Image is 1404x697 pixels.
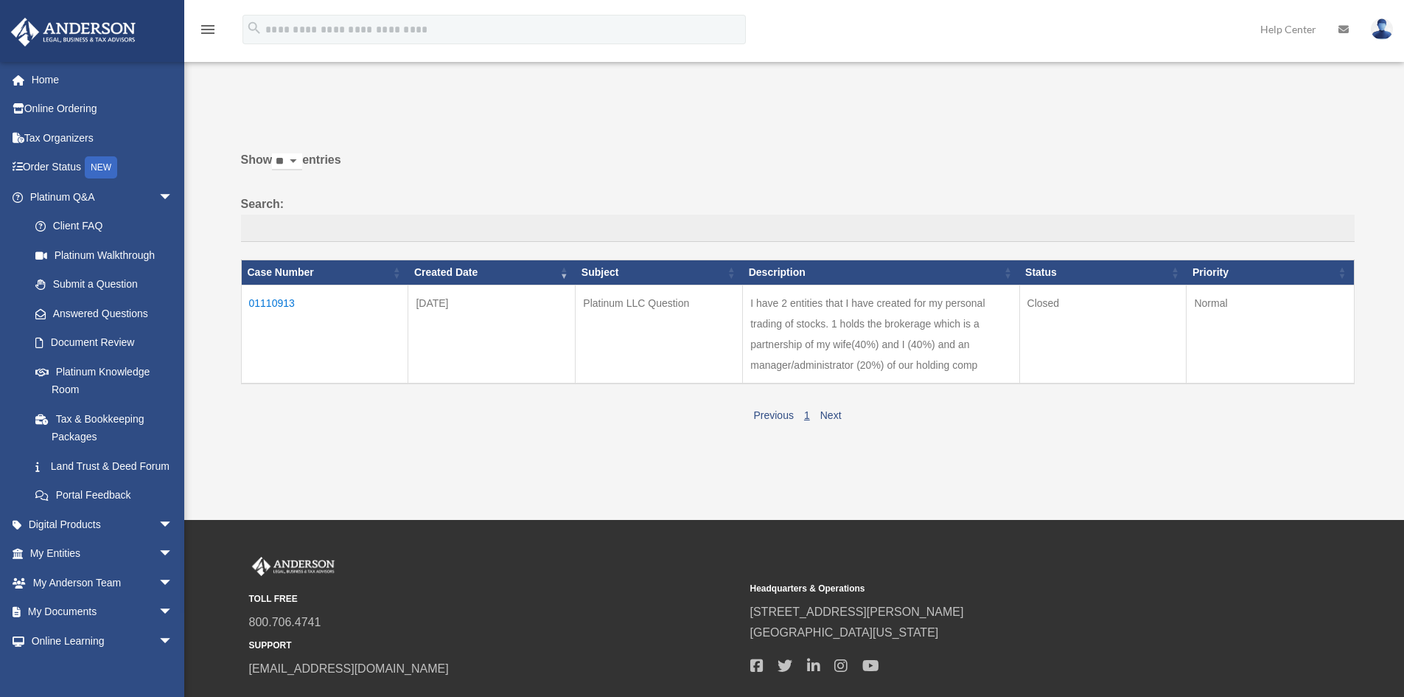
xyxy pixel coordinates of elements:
[743,260,1019,285] th: Description: activate to sort column ascending
[241,215,1355,243] input: Search:
[10,94,195,124] a: Online Ordering
[10,182,188,212] a: Platinum Q&Aarrow_drop_down
[21,270,188,299] a: Submit a Question
[408,260,576,285] th: Created Date: activate to sort column ascending
[272,153,302,170] select: Showentries
[10,568,195,597] a: My Anderson Teamarrow_drop_down
[241,285,408,384] td: 01110913
[1187,260,1354,285] th: Priority: activate to sort column ascending
[21,328,188,358] a: Document Review
[576,260,743,285] th: Subject: activate to sort column ascending
[804,409,810,421] a: 1
[21,299,181,328] a: Answered Questions
[21,212,188,241] a: Client FAQ
[199,21,217,38] i: menu
[21,451,188,481] a: Land Trust & Deed Forum
[199,26,217,38] a: menu
[85,156,117,178] div: NEW
[21,357,188,404] a: Platinum Knowledge Room
[21,240,188,270] a: Platinum Walkthrough
[241,150,1355,185] label: Show entries
[158,539,188,569] span: arrow_drop_down
[246,20,262,36] i: search
[1019,285,1187,384] td: Closed
[10,65,195,94] a: Home
[753,409,793,421] a: Previous
[10,597,195,627] a: My Documentsarrow_drop_down
[750,626,939,639] a: [GEOGRAPHIC_DATA][US_STATE]
[10,510,195,539] a: Digital Productsarrow_drop_down
[158,510,188,540] span: arrow_drop_down
[820,409,842,421] a: Next
[158,597,188,628] span: arrow_drop_down
[408,285,576,384] td: [DATE]
[158,182,188,212] span: arrow_drop_down
[249,616,321,628] a: 800.706.4741
[10,153,195,183] a: Order StatusNEW
[21,404,188,451] a: Tax & Bookkeeping Packages
[249,592,740,607] small: TOLL FREE
[1371,18,1393,40] img: User Pic
[249,557,338,576] img: Anderson Advisors Platinum Portal
[750,606,964,618] a: [STREET_ADDRESS][PERSON_NAME]
[249,662,449,675] a: [EMAIL_ADDRESS][DOMAIN_NAME]
[241,260,408,285] th: Case Number: activate to sort column ascending
[743,285,1019,384] td: I have 2 entities that I have created for my personal trading of stocks. 1 holds the brokerage wh...
[10,539,195,569] a: My Entitiesarrow_drop_down
[241,194,1355,243] label: Search:
[249,638,740,653] small: SUPPORT
[750,581,1241,597] small: Headquarters & Operations
[158,568,188,598] span: arrow_drop_down
[10,123,195,153] a: Tax Organizers
[10,626,195,656] a: Online Learningarrow_drop_down
[576,285,743,384] td: Platinum LLC Question
[21,481,188,510] a: Portal Feedback
[1187,285,1354,384] td: Normal
[158,626,188,656] span: arrow_drop_down
[7,18,140,46] img: Anderson Advisors Platinum Portal
[1019,260,1187,285] th: Status: activate to sort column ascending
